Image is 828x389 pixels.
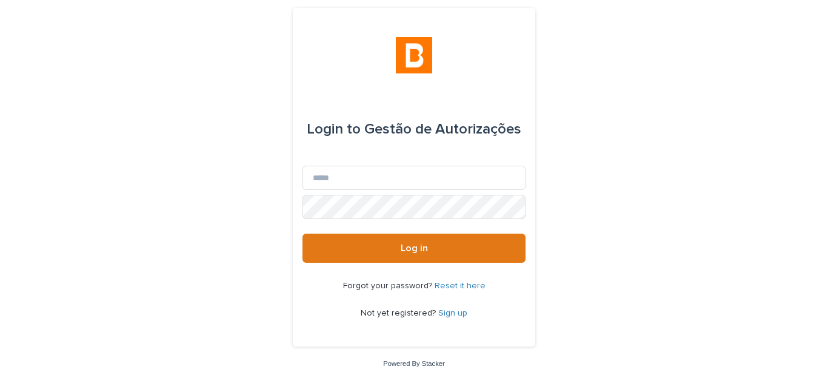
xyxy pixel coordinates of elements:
[307,122,361,137] span: Login to
[396,37,432,73] img: zVaNuJHRTjyIjT5M9Xd5
[438,309,467,317] a: Sign up
[302,234,526,263] button: Log in
[307,112,521,146] div: Gestão de Autorizações
[383,360,444,367] a: Powered By Stacker
[343,282,435,290] span: Forgot your password?
[401,243,428,253] span: Log in
[361,309,438,317] span: Not yet registered?
[435,282,486,290] a: Reset it here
